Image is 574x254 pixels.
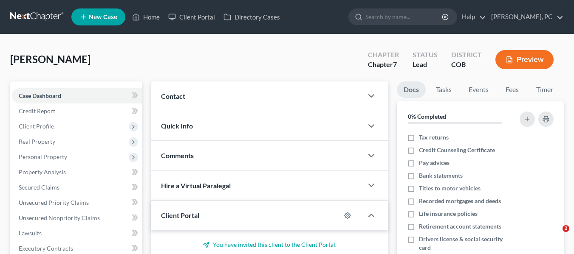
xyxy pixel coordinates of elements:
a: Unsecured Priority Claims [12,195,142,210]
div: COB [451,60,482,70]
span: Credit Counseling Certificate [419,146,495,154]
span: New Case [89,14,117,20]
button: Preview [495,50,554,69]
span: Titles to motor vehicles [419,184,481,193]
span: [PERSON_NAME] [10,53,90,65]
a: Help [458,9,486,25]
a: Lawsuits [12,226,142,241]
a: Secured Claims [12,180,142,195]
span: Retirement account statements [419,222,501,231]
span: Executory Contracts [19,245,73,252]
span: Client Profile [19,123,54,130]
span: 2 [563,225,569,232]
input: Search by name... [365,9,443,25]
span: Case Dashboard [19,92,61,99]
a: Events [462,81,495,98]
a: Credit Report [12,103,142,119]
span: Secured Claims [19,184,59,191]
div: District [451,50,482,60]
span: Personal Property [19,153,67,160]
p: You have invited this client to the Client Portal. [161,240,378,249]
strong: 0% Completed [408,113,446,120]
span: Real Property [19,138,55,145]
span: Life insurance policies [419,209,478,218]
a: Timer [529,81,560,98]
a: Directory Cases [219,9,284,25]
div: Status [413,50,438,60]
span: Property Analysis [19,168,66,176]
iframe: Intercom live chat [545,225,566,246]
span: Drivers license & social security card [419,235,515,252]
span: Credit Report [19,107,55,114]
span: 7 [393,60,397,68]
span: Hire a Virtual Paralegal [161,181,231,190]
a: Docs [397,81,426,98]
div: Lead [413,60,438,70]
span: Quick Info [161,122,193,130]
a: Case Dashboard [12,88,142,103]
a: Home [128,9,164,25]
a: Tasks [429,81,458,98]
span: Bank statements [419,171,463,180]
a: Client Portal [164,9,219,25]
a: [PERSON_NAME], PC [487,9,563,25]
a: Unsecured Nonpriority Claims [12,210,142,226]
span: Comments [161,151,194,159]
a: Fees [499,81,526,98]
span: Pay advices [419,159,450,167]
span: Unsecured Nonpriority Claims [19,214,100,221]
span: Contact [161,92,185,100]
div: Chapter [368,60,399,70]
a: Property Analysis [12,165,142,180]
span: Recorded mortgages and deeds [419,197,501,205]
span: Unsecured Priority Claims [19,199,89,206]
span: Lawsuits [19,229,42,237]
span: Client Portal [161,211,199,219]
div: Chapter [368,50,399,60]
span: Tax returns [419,133,449,142]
